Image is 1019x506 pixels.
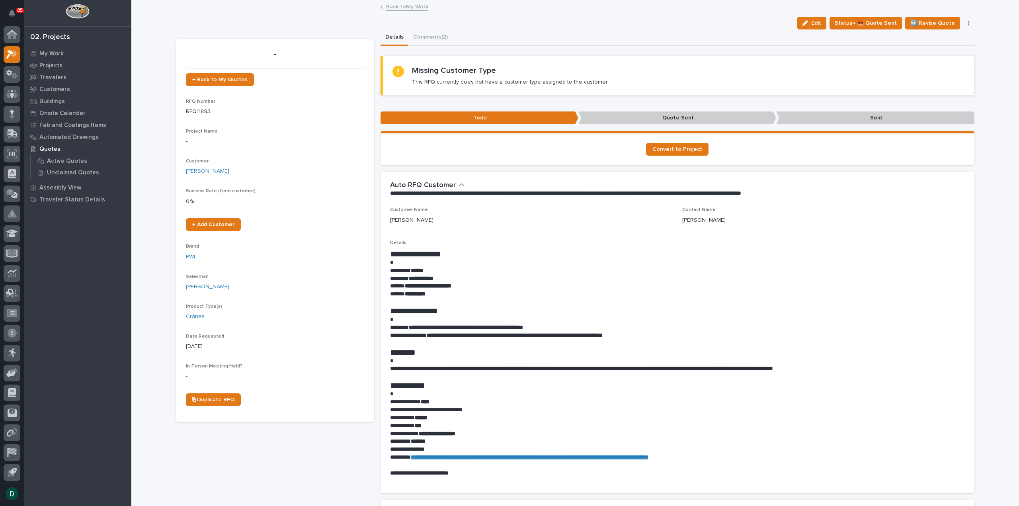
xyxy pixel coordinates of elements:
a: Cranes [186,313,205,321]
span: RFQ Number [186,99,215,104]
p: Automated Drawings [39,134,99,141]
div: 02. Projects [30,33,70,42]
a: Customers [24,83,131,95]
p: - [186,49,365,60]
span: ← Back to My Quotes [192,77,248,82]
a: Unclaimed Quotes [31,167,131,178]
div: Notifications85 [10,10,20,22]
p: Sold [776,111,974,125]
p: Unclaimed Quotes [47,169,99,176]
p: Assembly View [39,184,81,191]
a: PWI [186,253,195,261]
a: Convert to Project [646,143,709,156]
p: - [186,372,365,381]
span: Date Requested [186,334,224,339]
p: [DATE] [186,342,365,351]
p: My Work [39,50,64,57]
a: Projects [24,59,131,71]
p: Fab and Coatings Items [39,122,106,129]
button: users-avatar [4,485,20,502]
a: Buildings [24,95,131,107]
span: In-Person Meeting Held? [186,364,242,369]
button: Details [381,29,408,46]
span: Project Name [186,129,218,134]
span: Brand [186,244,199,249]
h2: Missing Customer Type [412,66,496,75]
p: Travelers [39,74,66,81]
a: Automated Drawings [24,131,131,143]
a: My Work [24,47,131,59]
button: Status→ 📤 Quote Sent [830,17,902,29]
button: Edit [797,17,826,29]
a: Onsite Calendar [24,107,131,119]
a: Fab and Coatings Items [24,119,131,131]
p: Quotes [39,146,61,153]
a: Back toMy Work [386,2,428,11]
p: RFQ11893 [186,107,365,116]
span: Edit [811,20,821,27]
a: ← Back to My Quotes [186,73,254,86]
p: Traveler Status Details [39,196,105,203]
p: [PERSON_NAME] [682,216,726,225]
a: Travelers [24,71,131,83]
p: Onsite Calendar [39,110,86,117]
span: Contact Name [682,207,716,212]
p: 85 [18,8,23,13]
span: Details [390,240,406,245]
h2: Auto RFQ Customer [390,181,456,190]
p: Active Quotes [47,158,87,165]
a: Traveler Status Details [24,193,131,205]
span: Convert to Project [652,147,702,152]
p: Customers [39,86,70,93]
p: This RFQ currently does not have a customer type assigned to the customer [412,78,608,86]
span: ⎘ Duplicate RFQ [192,397,234,402]
a: + Add Customer [186,218,241,231]
a: Active Quotes [31,155,131,166]
span: Customer Name [390,207,428,212]
button: 🆕 Revise Quote [905,17,960,29]
span: Success Rate (from customer) [186,189,256,193]
span: + Add Customer [192,222,234,227]
button: Notifications [4,5,20,21]
a: Assembly View [24,182,131,193]
img: Workspace Logo [66,4,89,19]
p: [PERSON_NAME] [390,216,433,225]
p: - [186,137,365,146]
a: [PERSON_NAME] [186,167,229,176]
p: Quote Sent [578,111,776,125]
span: Status→ 📤 Quote Sent [835,18,897,28]
span: Product Type(s) [186,304,222,309]
p: Buildings [39,98,65,105]
button: Auto RFQ Customer [390,181,465,190]
span: Customer [186,159,209,164]
p: Projects [39,62,62,69]
a: Quotes [24,143,131,155]
button: Comments (2) [408,29,453,46]
p: Todo [381,111,578,125]
span: Salesman [186,274,209,279]
span: 🆕 Revise Quote [910,18,955,28]
p: 0 % [186,197,365,206]
a: ⎘ Duplicate RFQ [186,393,241,406]
a: [PERSON_NAME] [186,283,229,291]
